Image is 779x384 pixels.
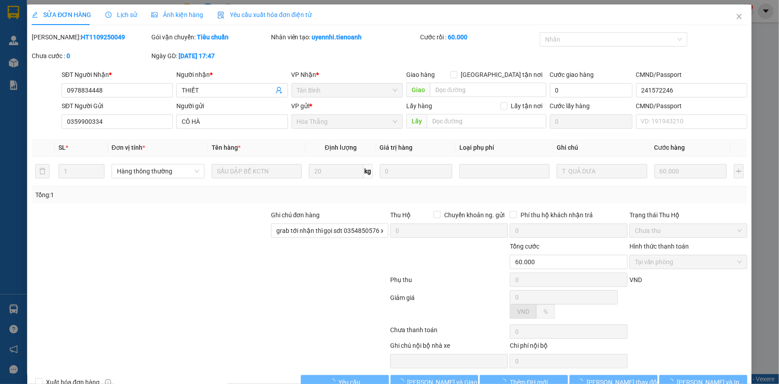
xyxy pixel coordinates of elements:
label: Cước lấy hàng [550,102,590,110]
div: Người nhận [176,70,287,80]
span: VND [629,276,642,283]
div: Cước rồi : [420,32,538,42]
span: Hòa Thắng [297,115,397,128]
div: Phụ thu [390,275,509,291]
b: [DATE] 17:47 [179,52,215,59]
button: delete [35,164,50,178]
b: uyennhi.tienoanh [312,34,362,41]
span: Giao hàng [406,71,435,78]
span: Cước hàng [654,144,685,151]
span: Chưa thu [635,224,742,237]
span: SỬA ĐƠN HÀNG [32,11,91,18]
label: Cước giao hàng [550,71,594,78]
span: SL [58,144,66,151]
span: VP Nhận [292,71,317,78]
input: Ghi chú đơn hàng [271,224,389,238]
div: Người gửi [176,101,287,111]
span: edit [32,12,38,18]
div: Ngày GD: [151,51,269,61]
b: HT1109250049 [81,34,125,41]
span: Giao [406,83,430,97]
div: Chưa thanh toán [390,325,509,341]
div: Giảm giá [390,293,509,323]
span: Tại văn phòng [635,255,742,269]
div: CMND/Passport [636,70,747,80]
span: Tên hàng [212,144,241,151]
span: Tổng cước [510,243,539,250]
div: Chi phí nội bộ [510,341,628,354]
div: Nhân viên tạo: [271,32,419,42]
input: Dọc đường [427,114,546,128]
b: Tiêu chuẩn [197,34,229,41]
div: Chưa cước : [32,51,150,61]
span: Ảnh kiện hàng [151,11,203,18]
span: Lấy [406,114,427,128]
span: close [736,13,743,20]
div: [PERSON_NAME]: [32,32,150,42]
span: Yêu cầu xuất hóa đơn điện tử [217,11,312,18]
span: [GEOGRAPHIC_DATA] tận nơi [458,70,546,80]
div: SĐT Người Gửi [62,101,173,111]
span: Tân Bình [297,84,397,97]
div: VP gửi [292,101,403,111]
div: Tổng: 1 [35,190,301,200]
th: Ghi chú [553,139,650,156]
span: Chuyển khoản ng. gửi [441,210,508,220]
span: % [543,308,548,315]
span: Lịch sử [105,11,137,18]
input: Cước giao hàng [550,83,633,97]
span: Thu Hộ [390,211,411,219]
span: Đơn vị tính [112,144,145,151]
input: Ghi Chú [557,164,647,178]
span: Lấy hàng [406,102,432,110]
input: Cước lấy hàng [550,114,633,129]
span: Giá trị hàng [380,144,413,151]
span: Phí thu hộ khách nhận trả [517,210,596,220]
div: Ghi chú nội bộ nhà xe [390,341,508,354]
span: clock-circle [105,12,112,18]
img: icon [217,12,225,19]
input: VD: Bàn, Ghế [212,164,302,178]
span: kg [364,164,373,178]
span: Hàng thông thường [117,165,199,178]
div: CMND/Passport [636,101,747,111]
input: Dọc đường [430,83,546,97]
div: SĐT Người Nhận [62,70,173,80]
div: Trạng thái Thu Hộ [629,210,747,220]
div: Gói vận chuyển: [151,32,269,42]
input: 0 [654,164,727,178]
input: 0 [380,164,453,178]
span: VND [517,308,529,315]
span: Lấy tận nơi [508,101,546,111]
span: Định lượng [325,144,357,151]
label: Ghi chú đơn hàng [271,211,320,219]
button: plus [734,164,744,178]
b: 0 [67,52,70,59]
th: Loại phụ phí [456,139,553,156]
label: Hình thức thanh toán [629,243,689,250]
span: picture [151,12,158,18]
button: Close [727,4,752,30]
span: user-add [275,87,283,94]
b: 60.000 [448,34,467,41]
